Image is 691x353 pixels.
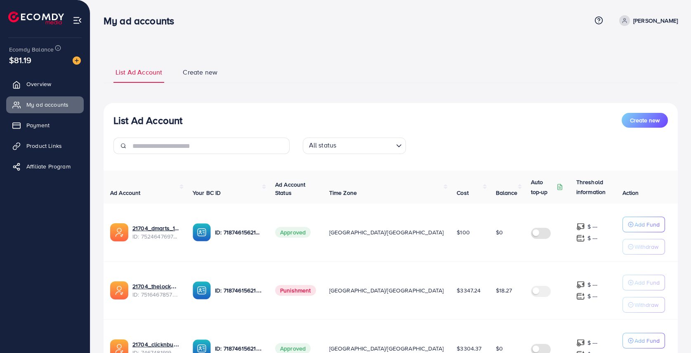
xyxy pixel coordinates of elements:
[630,116,660,124] span: Create new
[457,189,469,197] span: Cost
[329,189,357,197] span: Time Zone
[26,101,68,109] span: My ad accounts
[193,223,211,241] img: ic-ba-acc.ded83a64.svg
[329,228,444,236] span: [GEOGRAPHIC_DATA]/[GEOGRAPHIC_DATA]
[6,76,84,92] a: Overview
[73,56,81,65] img: image
[132,282,179,299] div: <span class='underline'>21704_thelocketlab_1750064069407</span></br>7516467857187029008
[215,285,262,295] p: ID: 7187461562175750146
[457,286,481,295] span: $3347.24
[576,281,585,289] img: top-up amount
[132,232,179,241] span: ID: 7524647697966678024
[132,340,179,348] a: 21704_clicknbuypk_1738658630816
[104,15,181,27] h3: My ad accounts
[623,239,665,255] button: Withdraw
[6,158,84,175] a: Affiliate Program
[132,224,179,232] a: 21704_dmarts_1751968678379
[110,281,128,299] img: ic-ads-acc.e4c84228.svg
[275,227,311,238] span: Approved
[110,189,141,197] span: Ad Account
[9,45,54,54] span: Ecomdy Balance
[303,138,406,154] div: Search for option
[623,217,665,232] button: Add Fund
[457,228,470,236] span: $100
[623,275,665,290] button: Add Fund
[26,80,51,88] span: Overview
[634,300,658,310] p: Withdraw
[622,113,668,128] button: Create new
[496,286,512,295] span: $18.27
[496,189,518,197] span: Balance
[633,16,678,26] p: [PERSON_NAME]
[531,177,555,197] p: Auto top-up
[6,138,84,154] a: Product Links
[587,233,598,243] p: $ ---
[26,142,62,150] span: Product Links
[634,278,660,288] p: Add Fund
[457,344,481,353] span: $3304.37
[587,338,598,348] p: $ ---
[576,292,585,301] img: top-up amount
[73,16,82,25] img: menu
[576,234,585,243] img: top-up amount
[587,280,598,290] p: $ ---
[623,189,639,197] span: Action
[576,177,617,197] p: Threshold information
[132,224,179,241] div: <span class='underline'>21704_dmarts_1751968678379</span></br>7524647697966678024
[113,115,182,126] h3: List Ad Account
[656,316,685,347] iframe: Chat
[6,117,84,133] a: Payment
[496,344,503,353] span: $0
[132,290,179,299] span: ID: 7516467857187029008
[26,162,71,171] span: Affiliate Program
[496,228,503,236] span: $0
[576,339,585,347] img: top-up amount
[9,54,31,66] span: $81.19
[110,223,128,241] img: ic-ads-acc.e4c84228.svg
[329,344,444,353] span: [GEOGRAPHIC_DATA]/[GEOGRAPHIC_DATA]
[634,220,660,229] p: Add Fund
[193,281,211,299] img: ic-ba-acc.ded83a64.svg
[26,121,50,129] span: Payment
[587,222,598,231] p: $ ---
[623,333,665,348] button: Add Fund
[132,282,179,290] a: 21704_thelocketlab_1750064069407
[183,68,217,77] span: Create new
[307,139,338,152] span: All status
[275,285,316,296] span: Punishment
[634,336,660,346] p: Add Fund
[623,297,665,313] button: Withdraw
[587,291,598,301] p: $ ---
[116,68,162,77] span: List Ad Account
[6,96,84,113] a: My ad accounts
[339,139,392,152] input: Search for option
[329,286,444,295] span: [GEOGRAPHIC_DATA]/[GEOGRAPHIC_DATA]
[275,180,306,197] span: Ad Account Status
[634,242,658,252] p: Withdraw
[576,222,585,231] img: top-up amount
[193,189,221,197] span: Your BC ID
[8,12,64,24] img: logo
[616,15,678,26] a: [PERSON_NAME]
[215,227,262,237] p: ID: 7187461562175750146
